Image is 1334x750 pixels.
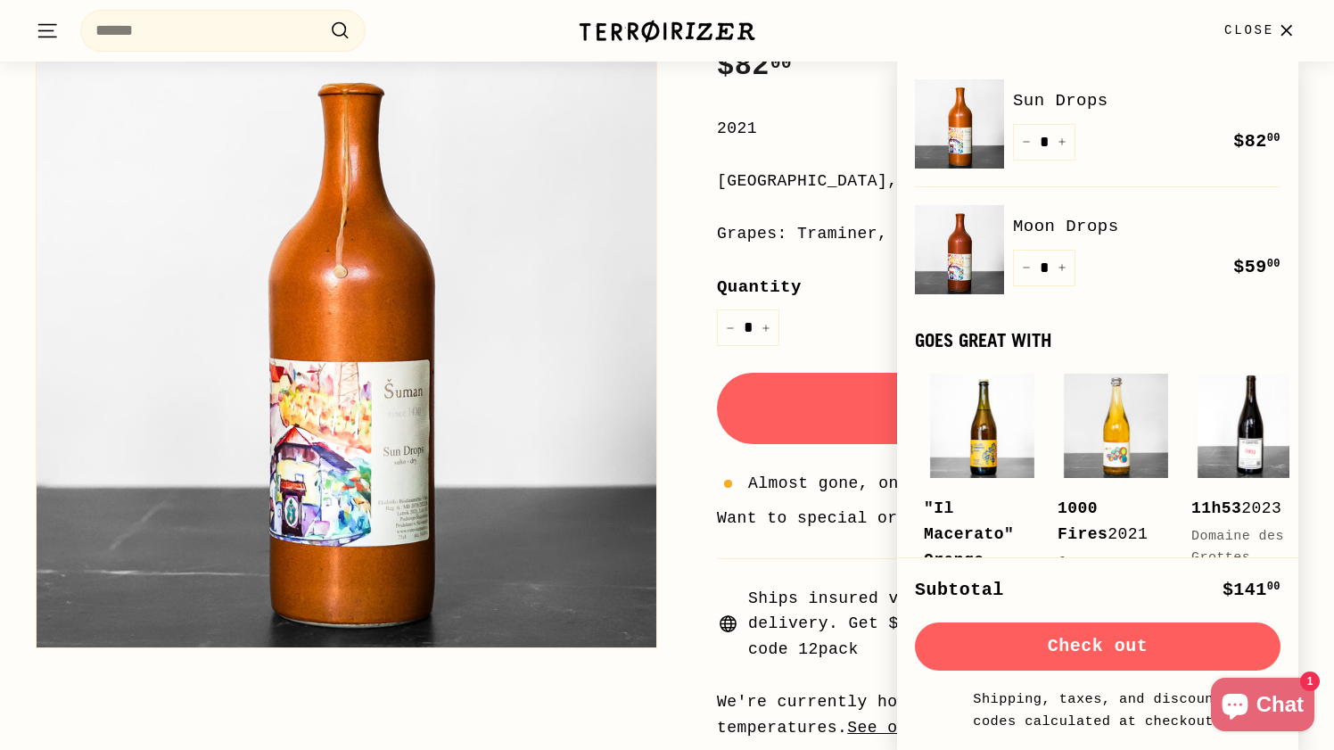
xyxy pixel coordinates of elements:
div: Jauma [1058,552,1156,573]
sup: 00 [770,54,792,73]
button: Increase item quantity by one [1049,250,1075,286]
button: Close [1214,4,1309,57]
sup: 00 [1267,132,1280,144]
a: "Il Macerato" Orange Ancestrale2022Folicello [924,368,1040,701]
span: $82 [1233,131,1280,152]
a: See our shipping FAQs. [847,719,1068,737]
a: 1000 Fires2021Jauma [1058,368,1173,624]
div: Grapes: Traminer, Sauvignon maceration [717,221,1298,247]
span: Ships insured via UPS, available for local pickup or delivery. Get $30 off shipping on 12-packs -... [748,586,1298,663]
button: Increase item quantity by one [753,309,779,346]
div: 2021 [1058,496,1156,548]
button: Increase item quantity by one [1049,124,1075,161]
button: Add to cart [717,373,1298,444]
sup: 00 [1267,258,1280,270]
div: Domaine des Grottes [1191,526,1289,569]
b: "Il Macerato" Orange Ancestrale [924,499,1014,620]
span: $82 [717,50,792,83]
span: Close [1224,21,1274,40]
b: 1000 Fires [1058,499,1108,543]
div: Subtotal [915,576,1004,605]
inbox-online-store-chat: Shopify online store chat [1206,678,1320,736]
button: Reduce item quantity by one [1013,250,1040,286]
input: quantity [717,309,779,346]
div: Goes great with [915,330,1280,350]
button: Reduce item quantity by one [1013,124,1040,161]
a: 11h532023Domaine des Grottes [1191,368,1307,620]
div: 2023 [1191,496,1289,522]
span: $59 [1233,257,1280,277]
img: Sun Drops [915,79,1004,169]
button: Check out [915,622,1280,671]
div: $141 [1223,576,1280,605]
div: We're currently holding some orders due to extreme temperatures. [717,689,1298,741]
label: Quantity [717,274,1298,301]
li: Want to special order this item? [717,506,1298,532]
div: 2021 [717,116,1298,142]
b: 11h53 [1191,499,1241,517]
span: Almost gone, only 2 left [748,471,989,497]
img: Moon Drops [915,205,1004,294]
div: 2022 [924,496,1022,624]
a: Moon Drops [1013,213,1280,240]
sup: 00 [1267,581,1280,593]
button: Reduce item quantity by one [717,309,744,346]
div: [GEOGRAPHIC_DATA], [GEOGRAPHIC_DATA] [717,169,1298,194]
small: Shipping, taxes, and discount codes calculated at checkout. [968,688,1227,732]
a: Sun Drops [1013,87,1280,114]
